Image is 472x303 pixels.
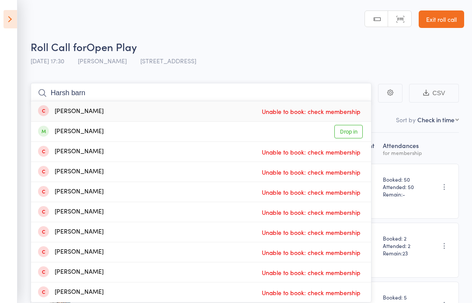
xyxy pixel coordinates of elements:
span: Unable to book: check membership [260,105,363,118]
div: [PERSON_NAME] [38,287,104,297]
span: Remain: [383,249,423,257]
span: Unable to book: check membership [260,165,363,179]
span: Unable to book: check membership [260,226,363,239]
label: Sort by [396,115,416,124]
button: CSV [409,84,459,103]
span: Unable to book: check membership [260,246,363,259]
span: Unable to book: check membership [260,145,363,158]
span: Remain: [383,190,423,198]
span: Unable to book: check membership [260,266,363,279]
span: - [403,190,405,198]
span: Open Play [87,39,137,54]
div: [PERSON_NAME] [38,107,104,117]
span: Attended: 50 [383,183,423,190]
span: 23 [403,249,408,257]
span: Booked: 5 [383,293,423,301]
div: Check in time [417,115,455,124]
span: Unable to book: check membership [260,286,363,299]
div: Atten­dances [379,137,427,160]
span: Attended: 2 [383,242,423,249]
span: [DATE] 17:30 [31,56,64,65]
div: [PERSON_NAME] [38,147,104,157]
a: Exit roll call [419,10,464,28]
div: [PERSON_NAME] [38,247,104,257]
div: for membership [383,150,423,155]
div: [PERSON_NAME] [38,127,104,137]
span: Unable to book: check membership [260,206,363,219]
span: [PERSON_NAME] [78,56,127,65]
input: Search by name [31,83,371,103]
span: Booked: 50 [383,176,423,183]
span: [STREET_ADDRESS] [140,56,196,65]
span: Booked: 2 [383,234,423,242]
div: [PERSON_NAME] [38,267,104,277]
div: [PERSON_NAME] [38,187,104,197]
div: [PERSON_NAME] [38,227,104,237]
span: Roll Call for [31,39,87,54]
span: Unable to book: check membership [260,186,363,199]
div: [PERSON_NAME] [38,167,104,177]
a: Drop in [334,125,363,138]
div: [PERSON_NAME] [38,207,104,217]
